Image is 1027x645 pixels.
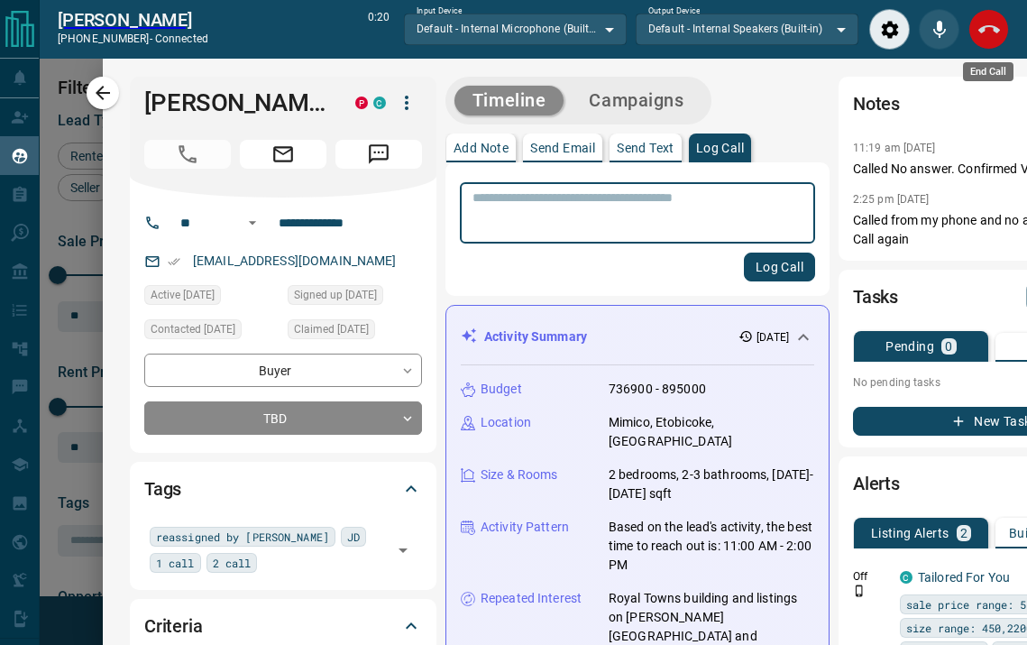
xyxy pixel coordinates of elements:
[963,62,1013,81] div: End Call
[294,286,377,304] span: Signed up [DATE]
[918,570,1010,585] a: Tailored For You
[58,31,208,47] p: [PHONE_NUMBER] -
[481,413,531,432] p: Location
[288,285,422,310] div: Tue May 07 2019
[155,32,208,45] span: connected
[242,212,263,234] button: Open
[288,319,422,345] div: Wed Jul 30 2025
[871,527,949,539] p: Listing Alerts
[461,320,814,354] div: Activity Summary[DATE]
[144,140,231,169] span: Call
[373,97,386,109] div: condos.ca
[696,142,744,154] p: Log Call
[609,413,814,451] p: Mimico, Etobicoke, [GEOGRAPHIC_DATA]
[347,528,360,546] span: JD
[213,554,252,572] span: 2 call
[58,9,208,31] h2: [PERSON_NAME]
[609,518,814,575] p: Based on the lead's activity, the best time to reach out is: 11:00 AM - 2:00 PM
[853,585,866,597] svg: Push Notification Only
[454,86,564,115] button: Timeline
[404,14,627,44] div: Default - Internal Microphone (Built-in)
[144,467,422,511] div: Tags
[853,89,900,118] h2: Notes
[151,286,215,304] span: Active [DATE]
[609,465,814,503] p: 2 bedrooms, 2-3 bathrooms, [DATE]-[DATE] sqft
[968,9,1009,50] div: End Call
[481,380,522,399] p: Budget
[368,9,390,50] p: 0:20
[144,354,422,387] div: Buyer
[609,380,706,399] p: 736900 - 895000
[417,5,463,17] label: Input Device
[144,88,328,117] h1: [PERSON_NAME]
[744,253,815,281] button: Log Call
[853,193,930,206] p: 2:25 pm [DATE]
[636,14,858,44] div: Default - Internal Speakers (Built-in)
[756,329,789,346] p: [DATE]
[151,320,235,338] span: Contacted [DATE]
[853,568,889,585] p: Off
[885,340,934,353] p: Pending
[481,465,558,484] p: Size & Rooms
[240,140,326,169] span: Email
[853,142,936,154] p: 11:19 am [DATE]
[144,319,279,345] div: Wed Jul 30 2025
[960,527,967,539] p: 2
[144,612,203,640] h2: Criteria
[144,401,422,435] div: TBD
[648,5,700,17] label: Output Device
[335,140,422,169] span: Message
[530,142,595,154] p: Send Email
[869,9,910,50] div: Audio Settings
[900,571,912,584] div: condos.ca
[156,554,195,572] span: 1 call
[919,9,959,50] div: Mute
[853,469,900,498] h2: Alerts
[617,142,674,154] p: Send Text
[144,475,181,503] h2: Tags
[156,528,329,546] span: reassigned by [PERSON_NAME]
[481,589,582,608] p: Repeated Interest
[168,255,180,268] svg: Email Verified
[853,282,898,311] h2: Tasks
[390,538,416,563] button: Open
[481,518,569,537] p: Activity Pattern
[193,253,397,268] a: [EMAIL_ADDRESS][DOMAIN_NAME]
[484,327,587,346] p: Activity Summary
[355,97,368,109] div: property.ca
[571,86,701,115] button: Campaigns
[454,142,509,154] p: Add Note
[144,285,279,310] div: Tue Jul 29 2025
[945,340,952,353] p: 0
[294,320,369,338] span: Claimed [DATE]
